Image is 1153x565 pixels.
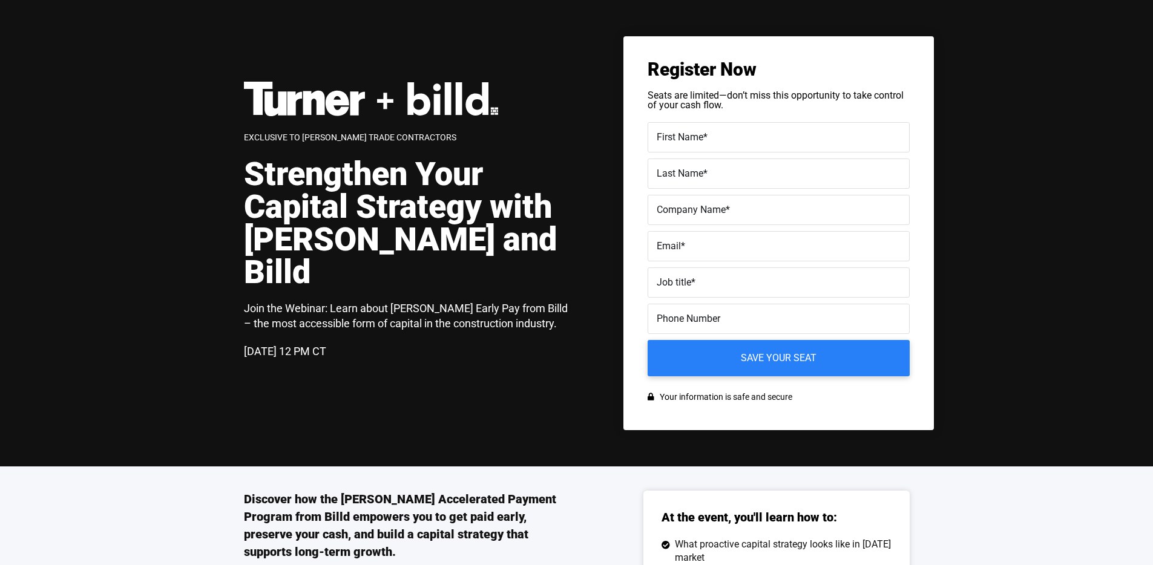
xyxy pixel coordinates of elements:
[657,313,720,324] span: Phone Number
[657,276,691,288] span: Job title
[657,131,703,143] span: First Name
[648,91,910,110] p: Seats are limited—don’t miss this opportunity to take control of your cash flow.
[244,345,326,358] span: [DATE] 12 PM CT
[648,60,910,79] h3: Register Now
[244,158,577,289] h1: Strengthen Your Capital Strategy with [PERSON_NAME] and Billd
[657,240,681,252] span: Email
[657,204,726,215] span: Company Name
[244,491,577,561] p: Discover how the [PERSON_NAME] Accelerated Payment Program from Billd empowers you to get paid ea...
[662,509,837,526] h3: At the event, you'll learn how to:
[244,301,577,331] h3: Join the Webinar: Learn about [PERSON_NAME] Early Pay from Billd – the most accessible form of ca...
[657,388,792,406] span: Your information is safe and secure
[657,168,703,179] span: Last Name
[672,538,892,565] span: What proactive capital strategy looks like in [DATE] market
[244,132,456,142] span: Exclusive to [PERSON_NAME] Trade Contractors
[648,340,910,376] input: Save your seat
